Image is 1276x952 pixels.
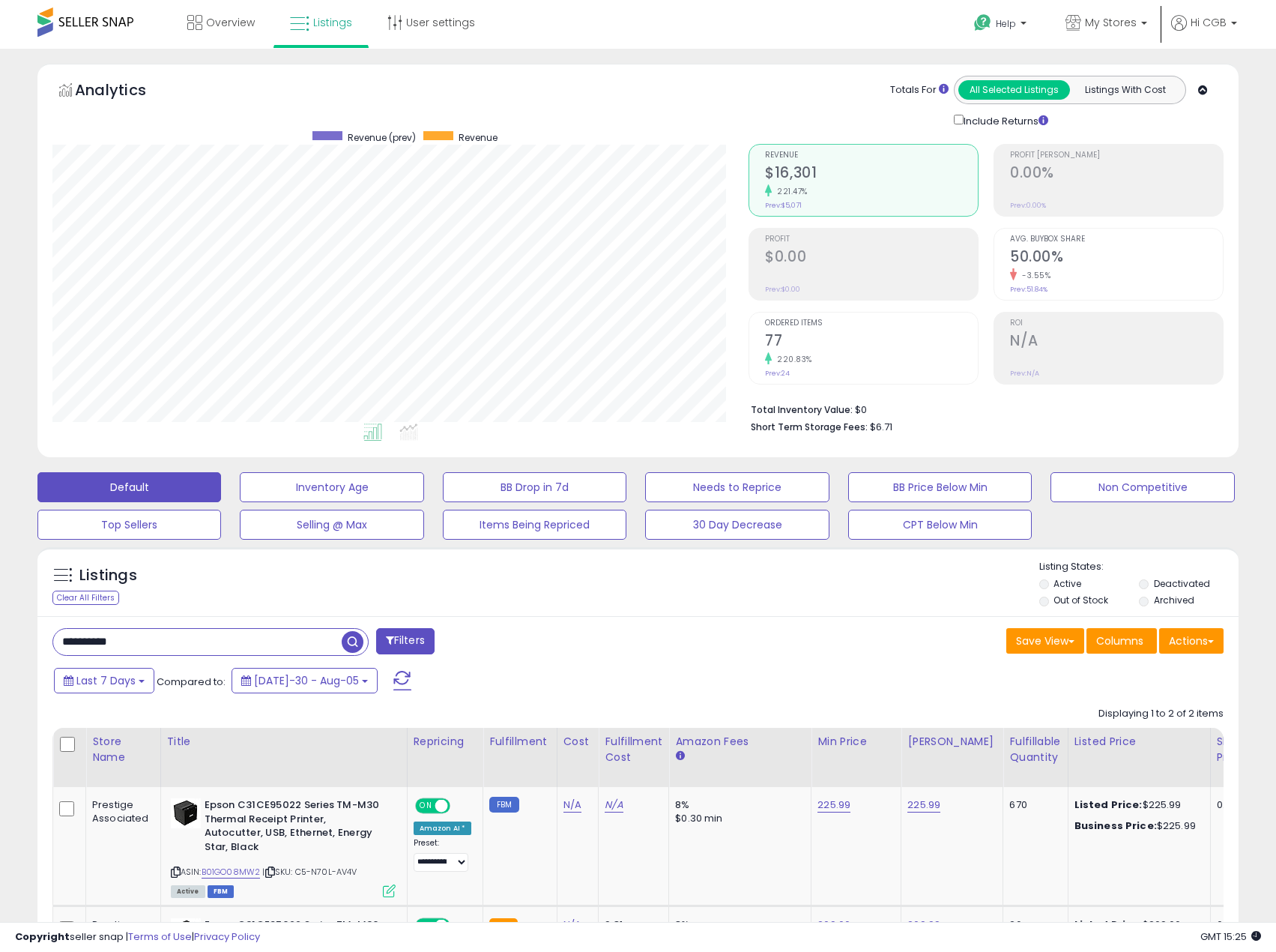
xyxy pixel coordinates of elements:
[1217,918,1242,932] div: 0.00
[206,15,255,30] span: Overview
[1096,633,1143,648] span: Columns
[1010,248,1223,268] h2: 50.00%
[417,800,435,813] span: ON
[563,734,593,750] div: Cost
[1154,594,1194,606] label: Archived
[489,734,550,750] div: Fulfillment
[1154,577,1210,590] label: Deactivated
[76,673,136,688] span: Last 7 Days
[489,797,518,813] small: FBM
[348,131,416,144] span: Revenue (prev)
[1171,15,1237,49] a: Hi CGB
[1017,270,1050,281] small: -3.55%
[765,332,978,352] h2: 77
[1085,15,1137,30] span: My Stores
[1010,235,1223,244] span: Avg. Buybox Share
[240,510,423,540] button: Selling @ Max
[1098,707,1224,721] div: Displaying 1 to 2 of 2 items
[447,800,471,813] span: OFF
[817,734,895,750] div: Min Price
[1086,628,1157,654] button: Columns
[1010,332,1223,352] h2: N/A
[1159,628,1224,654] button: Actions
[907,734,997,750] div: [PERSON_NAME]
[194,930,260,944] a: Privacy Policy
[417,920,435,933] span: ON
[171,798,396,896] div: ASIN:
[605,918,657,932] div: 9.81
[15,930,260,945] div: seller snap | |
[167,734,401,750] div: Title
[171,798,201,828] img: 31HJ881dTJL._SL40_.jpg
[1010,151,1223,160] span: Profit [PERSON_NAME]
[443,510,626,540] button: Items Being Repriced
[1010,201,1046,210] small: Prev: 0.00%
[205,798,387,858] b: Epson C31CE95022 Series TM-M30 Thermal Receipt Printer, Autocutter, USB, Ethernet, Energy Star, B...
[1191,15,1227,30] span: Hi CGB
[202,866,261,879] a: B01GO08MW2
[1010,369,1039,378] small: Prev: N/A
[92,918,149,945] div: Prestige Associated
[605,798,623,813] a: N/A
[376,628,435,654] button: Filters
[208,885,235,898] span: FBM
[958,80,1070,100] button: All Selected Listings
[1074,798,1199,812] div: $225.99
[1217,798,1242,812] div: 0.00
[996,17,1016,30] span: Help
[1050,472,1234,502] button: Non Competitive
[751,421,868,433] b: Short Term Storage Fees:
[1010,319,1223,328] span: ROI
[848,472,1032,502] button: BB Price Below Min
[1010,285,1047,294] small: Prev: 51.84%
[1006,628,1084,654] button: Save View
[1074,918,1143,932] b: Listed Price:
[962,2,1041,49] a: Help
[973,13,992,32] i: Get Help
[645,472,829,502] button: Needs to Reprice
[907,798,940,813] a: 225.99
[675,734,805,750] div: Amazon Fees
[1010,164,1223,184] h2: 0.00%
[171,918,201,948] img: 31HJ881dTJL._SL40_.jpg
[1200,930,1261,944] span: 2025-08-13 15:25 GMT
[414,734,477,750] div: Repricing
[157,675,226,689] span: Compared to:
[675,798,799,812] div: 8%
[943,112,1066,129] div: Include Returns
[240,472,423,502] button: Inventory Age
[75,79,175,104] h5: Analytics
[414,838,472,872] div: Preset:
[907,918,940,933] a: 209.99
[772,186,808,197] small: 221.47%
[817,798,850,813] a: 225.99
[1074,734,1204,750] div: Listed Price
[1009,918,1056,932] div: 26
[675,812,799,825] div: $0.30 min
[605,734,662,765] div: Fulfillment Cost
[765,319,978,328] span: Ordered Items
[675,750,684,763] small: Amazon Fees.
[765,164,978,184] h2: $16,301
[675,918,799,932] div: 8%
[459,131,498,144] span: Revenue
[128,930,192,944] a: Terms of Use
[765,235,978,244] span: Profit
[54,668,154,693] button: Last 7 Days
[313,15,352,30] span: Listings
[1074,918,1199,932] div: $209.00
[848,510,1032,540] button: CPT Below Min
[765,248,978,268] h2: $0.00
[772,354,812,365] small: 220.83%
[870,420,892,434] span: $6.71
[414,822,472,835] div: Amazon AI *
[443,472,626,502] button: BB Drop in 7d
[1074,819,1199,833] div: $225.99
[563,918,581,933] a: N/A
[563,798,581,813] a: N/A
[92,798,149,825] div: Prestige Associated
[232,668,378,693] button: [DATE]-30 - Aug-05
[765,369,790,378] small: Prev: 24
[15,930,70,944] strong: Copyright
[254,673,359,688] span: [DATE]-30 - Aug-05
